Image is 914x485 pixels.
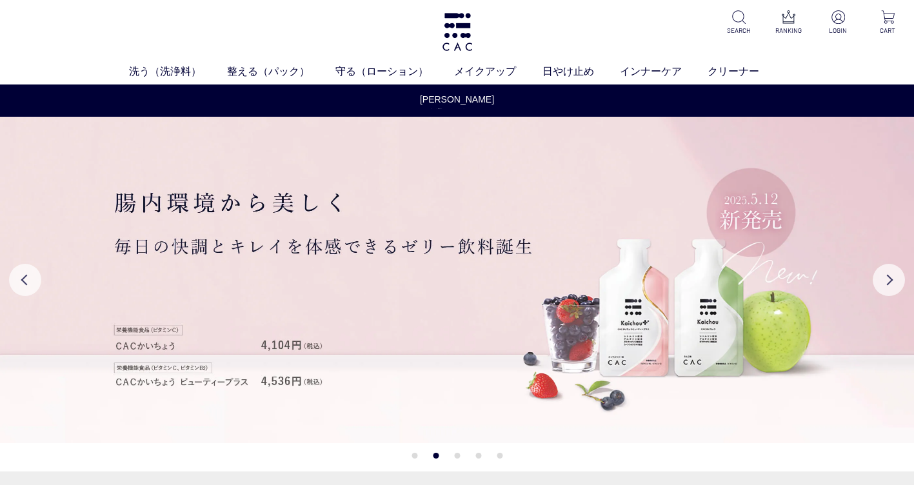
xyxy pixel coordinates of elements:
[441,13,474,51] img: logo
[723,10,755,35] a: SEARCH
[417,93,498,120] a: [PERSON_NAME]休業のお知らせ
[773,10,804,35] a: RANKING
[454,64,542,79] a: メイクアップ
[129,64,227,79] a: 洗う（洗浄料）
[454,453,460,459] button: 3 of 5
[822,10,854,35] a: LOGIN
[723,26,755,35] p: SEARCH
[542,64,620,79] a: 日やけ止め
[708,64,785,79] a: クリーナー
[335,64,454,79] a: 守る（ローション）
[433,453,439,459] button: 2 of 5
[620,64,708,79] a: インナーケア
[227,64,335,79] a: 整える（パック）
[873,264,905,296] button: Next
[773,26,804,35] p: RANKING
[412,453,417,459] button: 1 of 5
[872,26,904,35] p: CART
[822,26,854,35] p: LOGIN
[9,264,41,296] button: Previous
[475,453,481,459] button: 4 of 5
[497,453,502,459] button: 5 of 5
[872,10,904,35] a: CART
